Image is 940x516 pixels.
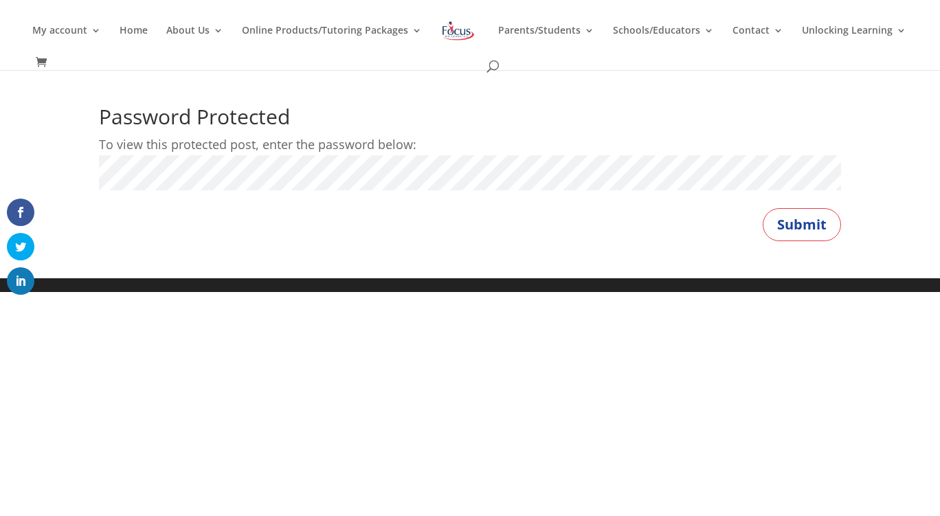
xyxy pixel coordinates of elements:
[763,208,841,241] button: Submit
[242,25,422,58] a: Online Products/Tutoring Packages
[802,25,906,58] a: Unlocking Learning
[613,25,714,58] a: Schools/Educators
[99,134,841,155] p: To view this protected post, enter the password below:
[498,25,594,58] a: Parents/Students
[166,25,223,58] a: About Us
[120,25,148,58] a: Home
[732,25,783,58] a: Contact
[32,25,101,58] a: My account
[99,106,841,134] h1: Password Protected
[440,19,476,43] img: Focus on Learning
